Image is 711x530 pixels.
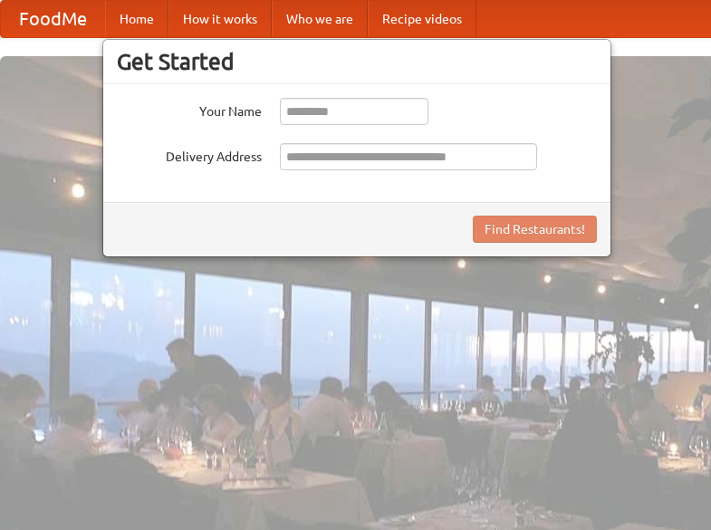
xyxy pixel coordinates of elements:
[105,1,168,37] a: Home
[368,1,476,37] a: Recipe videos
[117,98,262,120] label: Your Name
[117,48,597,75] h3: Get Started
[473,216,597,243] button: Find Restaurants!
[168,1,272,37] a: How it works
[1,1,105,37] a: FoodMe
[272,1,368,37] a: Who we are
[117,143,262,166] label: Delivery Address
